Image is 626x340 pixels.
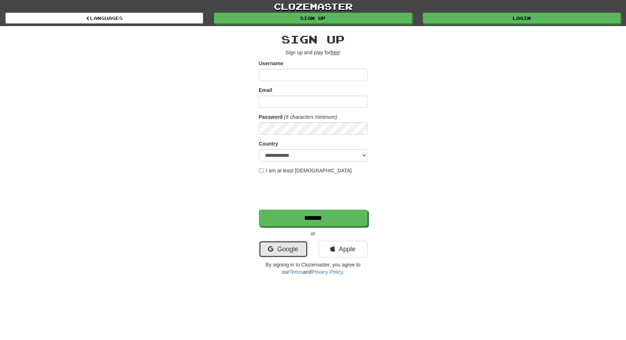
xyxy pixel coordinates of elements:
[331,50,339,55] u: free
[259,230,367,237] p: or
[289,269,303,275] a: Terms
[284,114,337,120] em: (6 characters minimum)
[259,241,308,257] a: Google
[423,13,621,24] a: Login
[259,87,272,94] label: Email
[259,140,278,147] label: Country
[259,113,283,121] label: Password
[259,178,369,206] iframe: reCAPTCHA
[259,49,367,56] p: Sign up and play for !
[319,241,367,257] a: Apple
[259,168,264,173] input: I am at least [DEMOGRAPHIC_DATA]
[259,261,367,276] p: By signing in to Clozemaster, you agree to our and .
[259,167,352,174] label: I am at least [DEMOGRAPHIC_DATA]
[259,33,367,45] h2: Sign up
[259,60,283,67] label: Username
[5,13,203,24] a: Languages
[214,13,412,24] a: Sign up
[311,269,343,275] a: Privacy Policy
